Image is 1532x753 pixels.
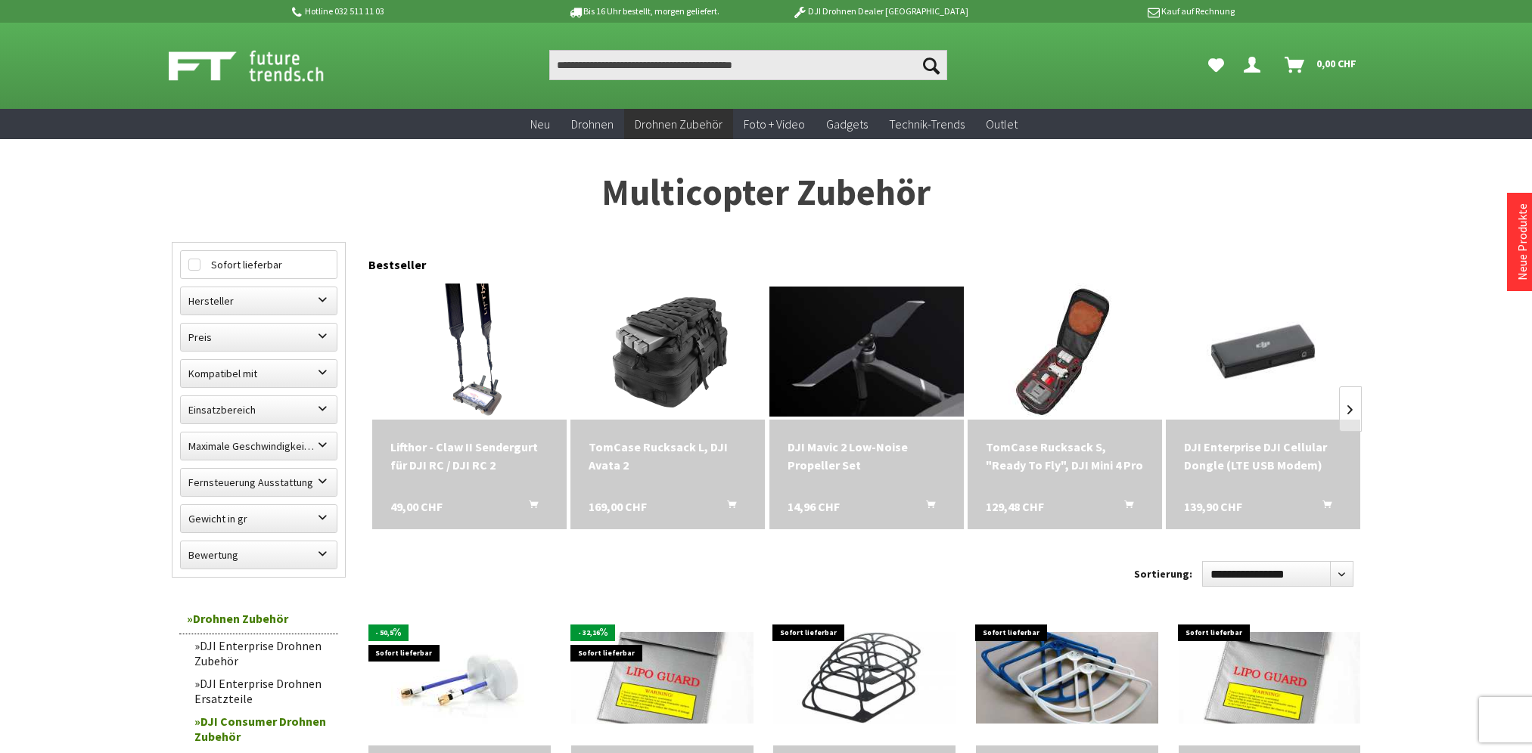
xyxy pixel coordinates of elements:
span: 169,00 CHF [589,497,647,516]
a: TomCase Rucksack S, "Ready To Fly", DJI Mini 4 Pro 129,48 CHF In den Warenkorb [986,438,1144,474]
a: Foto + Video [733,109,816,140]
a: Neue Produkte [1515,203,1530,280]
label: Sortierung: [1134,562,1192,586]
button: In den Warenkorb [709,497,745,517]
button: In den Warenkorb [1304,497,1341,517]
img: TomCase Rucksack L, DJI Avata 2 [600,284,736,420]
label: Gewicht in gr [181,505,337,532]
p: Bis 16 Uhr bestellt, morgen geliefert. [526,2,762,20]
span: 49,00 CHF [390,497,443,516]
a: Lifthor - Claw II Sendergurt für DJI RC / DJI RC 2 49,00 CHF In den Warenkorb [390,438,548,474]
a: Warenkorb [1279,50,1364,80]
img: TomCase Rucksack S, "Ready To Fly", DJI Mini 4 Pro [996,284,1133,420]
span: Foto + Video [744,116,805,132]
a: Meine Favoriten [1201,50,1232,80]
label: Hersteller [181,287,337,315]
span: 14,96 CHF [788,497,840,516]
div: DJI Mavic 2 Low-Noise Propeller Set [788,438,946,474]
button: Suchen [915,50,947,80]
a: DJI Mavic 2 Low-Noise Propeller Set 14,96 CHF In den Warenkorb [788,438,946,474]
button: In den Warenkorb [908,497,944,517]
span: Outlet [986,116,1018,132]
a: Outlet [975,109,1028,140]
img: Lifthor - Claw II Sendergurt für DJI RC / DJI RC 2 [419,284,519,420]
img: DJI Phantom 2 Propellerschutz / Propguards aus Karbon [773,632,956,724]
a: Technik-Trends [878,109,975,140]
a: Drohnen Zubehör [179,603,338,634]
span: Neu [530,116,550,132]
p: DJI Drohnen Dealer [GEOGRAPHIC_DATA] [762,2,998,20]
label: Preis [181,324,337,351]
img: DJI Enterprise DJI Cellular Dongle (LTE USB Modem) [1166,287,1360,416]
label: Einsatzbereich [181,396,337,423]
button: In den Warenkorb [511,497,547,517]
span: Technik-Trends [889,116,965,132]
button: In den Warenkorb [1106,497,1142,517]
span: 0,00 CHF [1316,51,1356,76]
span: 129,48 CHF [986,497,1044,516]
label: Fernsteuerung Ausstattung [181,469,337,496]
a: Dein Konto [1238,50,1273,80]
a: Drohnen Zubehör [624,109,733,140]
label: Bewertung [181,541,337,569]
a: TomCase Rucksack L, DJI Avata 2 169,00 CHF In den Warenkorb [589,438,747,474]
a: Drohnen [561,109,624,140]
div: Bestseller [368,242,1361,280]
label: Maximale Geschwindigkeit in km/h [181,432,337,460]
input: Produkt, Marke, Kategorie, EAN, Artikelnummer… [549,50,947,80]
div: Lifthor - Claw II Sendergurt für DJI RC / DJI RC 2 [390,438,548,474]
img: LiPo-Safety Bag [571,632,754,724]
span: 139,90 CHF [1184,497,1242,516]
img: DJI Mavic 2 Low-Noise Propeller Set [769,287,964,416]
div: TomCase Rucksack S, "Ready To Fly", DJI Mini 4 Pro [986,438,1144,474]
label: Kompatibel mit [181,360,337,387]
span: Drohnen [571,116,614,132]
img: FPV Clever Leaf Set HD CPL Antennen Set 5,8GHz [391,609,527,745]
a: DJI Consumer Drohnen Zubehör [187,710,338,748]
a: Neu [520,109,561,140]
h1: Multicopter Zubehör [172,174,1361,212]
img: Shop Futuretrends - zur Startseite wechseln [169,47,357,85]
a: DJI Enterprise Drohnen Zubehör [187,634,338,672]
a: Gadgets [816,109,878,140]
p: Hotline 032 511 11 03 [290,2,526,20]
div: TomCase Rucksack L, DJI Avata 2 [589,438,747,474]
p: Kauf auf Rechnung [999,2,1235,20]
img: LiPo-Safety Bag Gross [1179,632,1361,724]
span: Drohnen Zubehör [635,116,722,132]
label: Sofort lieferbar [181,251,337,278]
span: Gadgets [826,116,868,132]
div: DJI Enterprise DJI Cellular Dongle (LTE USB Modem) [1184,438,1342,474]
a: DJI Enterprise Drohnen Ersatzteile [187,672,338,710]
img: DJI Phantom 2 Propellerschutz / Propguards Blau/Weiss [976,632,1158,724]
a: DJI Enterprise DJI Cellular Dongle (LTE USB Modem) 139,90 CHF In den Warenkorb [1184,438,1342,474]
